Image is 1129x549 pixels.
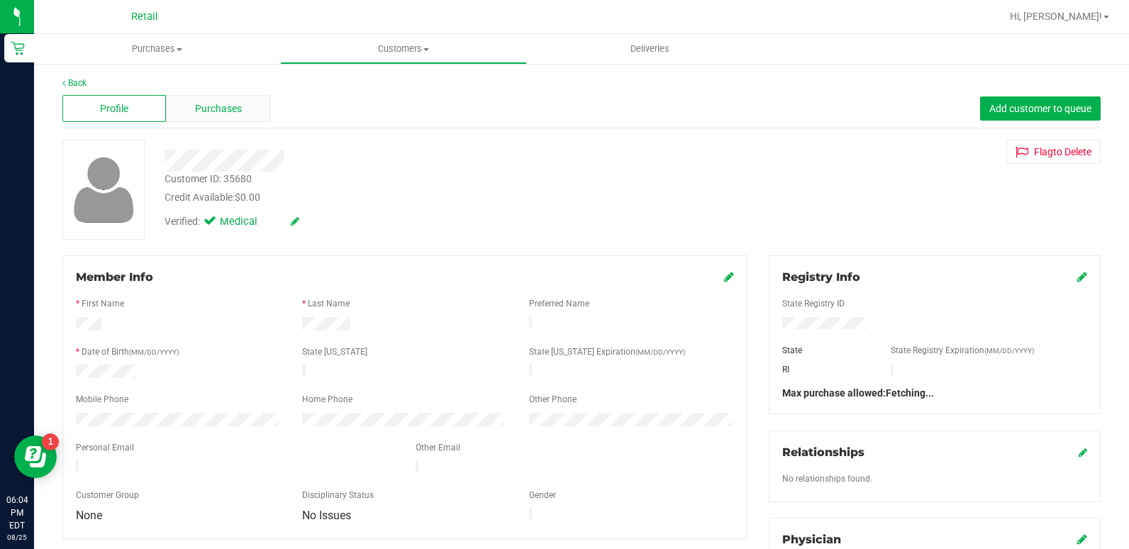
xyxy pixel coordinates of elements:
span: Registry Info [782,270,860,284]
span: Member Info [76,270,153,284]
label: No relationships found. [782,472,872,485]
label: Customer Group [76,489,139,501]
inline-svg: Retail [11,41,25,55]
div: Customer ID: 35680 [165,172,252,187]
span: Medical [220,214,277,230]
label: State Registry Expiration [891,344,1034,357]
label: Gender [529,489,556,501]
label: Date of Birth [82,345,179,358]
label: State Registry ID [782,297,845,310]
label: First Name [82,297,124,310]
span: Physician [782,533,841,546]
button: Add customer to queue [980,96,1101,121]
label: Disciplinary Status [302,489,374,501]
span: Relationships [782,445,864,459]
span: (MM/DD/YYYY) [984,347,1034,355]
p: 08/25 [6,532,28,543]
span: (MM/DD/YYYY) [129,348,179,356]
label: Other Email [416,441,460,454]
p: 06:04 PM EDT [6,494,28,532]
span: (MM/DD/YYYY) [635,348,685,356]
div: State [772,344,880,357]
div: Verified: [165,214,299,230]
span: Retail [131,11,158,23]
span: Hi, [PERSON_NAME]! [1010,11,1102,22]
span: No Issues [302,509,351,522]
img: user-icon.png [67,153,141,226]
label: Mobile Phone [76,393,128,406]
div: RI [772,363,880,376]
span: Max purchase allowed: Fetching... [782,387,934,399]
label: Other Phone [529,393,577,406]
iframe: Resource center unread badge [42,433,59,450]
label: State [US_STATE] [302,345,367,358]
span: Add customer to queue [989,103,1091,114]
label: Personal Email [76,441,134,454]
label: Preferred Name [529,297,589,310]
span: Profile [100,101,128,116]
button: Flagto Delete [1006,140,1101,164]
a: Purchases [34,34,280,64]
div: Credit Available: [165,190,673,205]
span: Purchases [195,101,242,116]
a: Back [62,78,87,88]
label: Last Name [308,297,350,310]
label: State [US_STATE] Expiration [529,345,685,358]
span: Customers [281,43,525,55]
a: Deliveries [527,34,773,64]
iframe: Resource center [14,436,57,478]
span: Deliveries [611,43,689,55]
span: None [76,509,102,522]
span: $0.00 [235,192,260,203]
label: Home Phone [302,393,352,406]
a: Customers [280,34,526,64]
span: Purchases [34,43,280,55]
